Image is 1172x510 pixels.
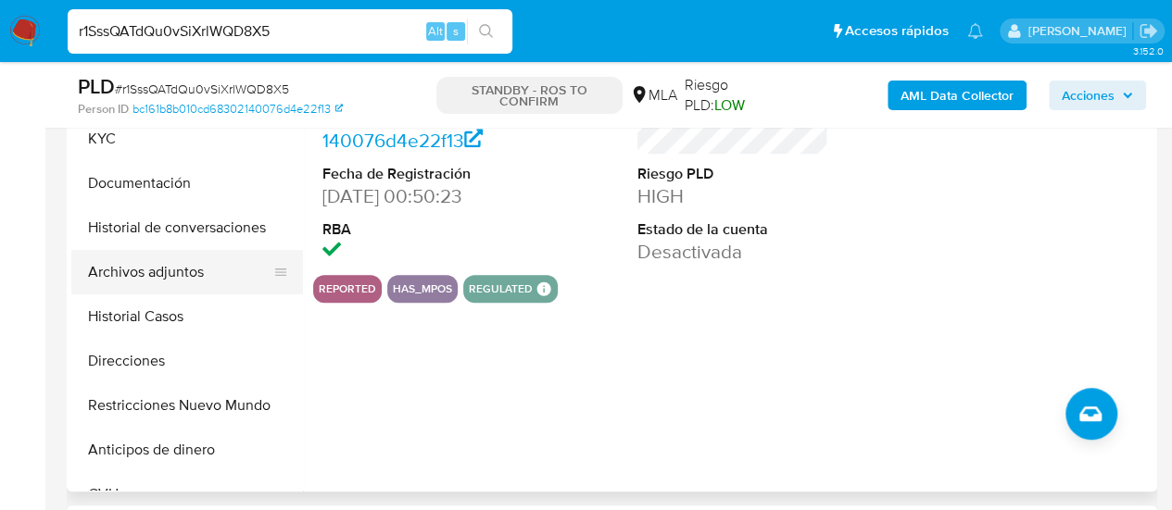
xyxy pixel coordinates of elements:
[967,23,983,39] a: Notificaciones
[322,183,514,209] dd: [DATE] 00:50:23
[467,19,505,44] button: search-icon
[637,183,829,209] dd: HIGH
[322,219,514,240] dt: RBA
[1027,22,1132,40] p: gabriela.sanchez@mercadolibre.com
[71,339,303,383] button: Direcciones
[71,383,303,428] button: Restricciones Nuevo Mundo
[322,164,514,184] dt: Fecha de Registración
[637,239,829,265] dd: Desactivada
[845,21,949,41] span: Accesos rápidos
[71,294,303,339] button: Historial Casos
[1139,21,1158,41] a: Salir
[630,85,677,106] div: MLA
[685,75,788,115] span: Riesgo PLD:
[637,219,829,240] dt: Estado de la cuenta
[132,101,343,118] a: bc161b8b010cd68302140076d4e22f13
[78,71,115,101] b: PLD
[393,285,452,292] button: has_mpos
[428,22,443,40] span: Alt
[115,80,289,98] span: # r1SssQATdQu0vSiXrlWQD8X5
[71,161,303,205] button: Documentación
[436,77,623,114] p: STANDBY - ROS TO CONFIRM
[71,428,303,472] button: Anticipos de dinero
[1049,81,1146,110] button: Acciones
[1062,81,1115,110] span: Acciones
[319,285,376,292] button: reported
[68,19,512,44] input: Buscar usuario o caso...
[453,22,459,40] span: s
[469,285,533,292] button: regulated
[637,164,829,184] dt: Riesgo PLD
[71,205,303,250] button: Historial de conversaciones
[71,117,303,161] button: KYC
[78,101,129,118] b: Person ID
[888,81,1027,110] button: AML Data Collector
[901,81,1014,110] b: AML Data Collector
[71,250,288,294] button: Archivos adjuntos
[1132,44,1163,58] span: 3.152.0
[714,94,745,116] span: LOW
